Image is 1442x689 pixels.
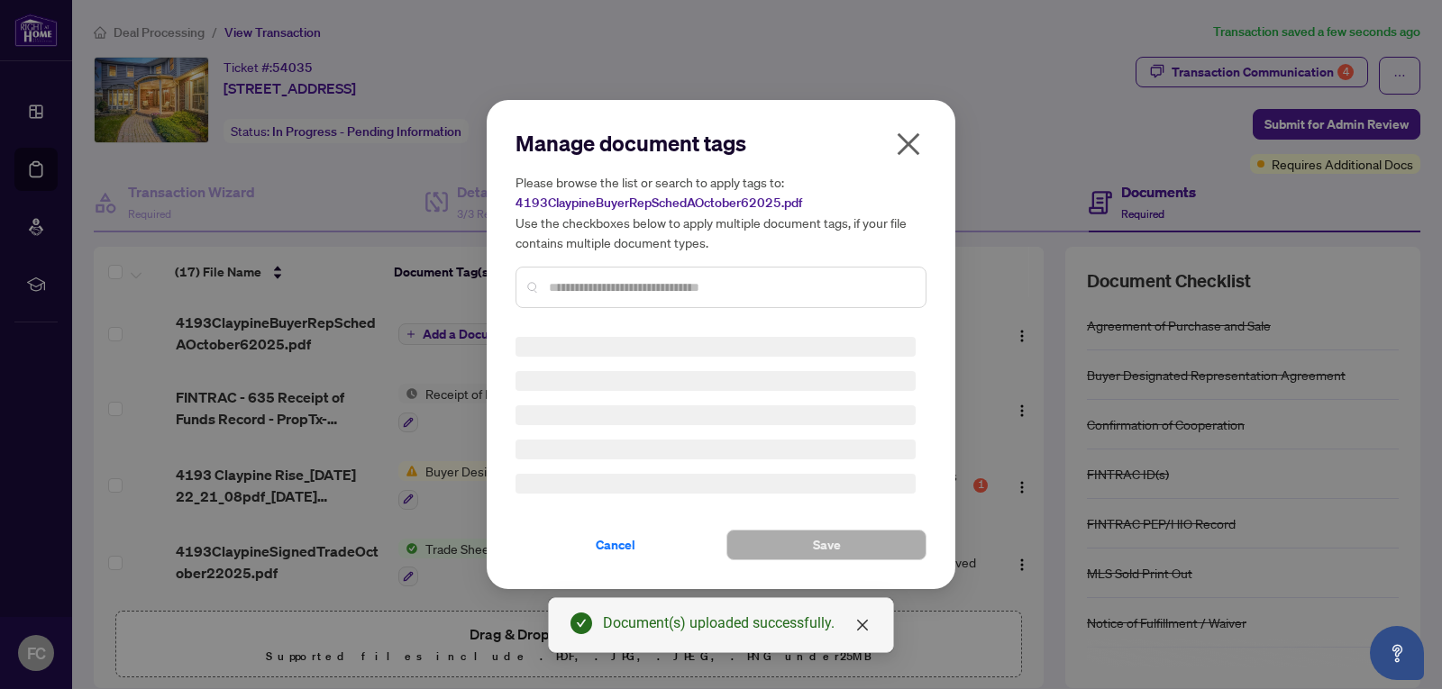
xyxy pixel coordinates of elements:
span: check-circle [570,612,592,634]
button: Cancel [516,530,716,560]
div: Document(s) uploaded successfully. [603,612,872,634]
span: close [894,130,923,159]
span: Cancel [596,530,635,559]
h2: Manage document tags [516,129,926,158]
button: Save [726,530,926,560]
span: close [855,618,870,632]
span: 4193ClaypineBuyerRepSchedAOctober62025.pdf [516,195,802,211]
button: Open asap [1370,626,1424,680]
a: Close [853,615,872,635]
h5: Please browse the list or search to apply tags to: Use the checkboxes below to apply multiple doc... [516,172,926,252]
